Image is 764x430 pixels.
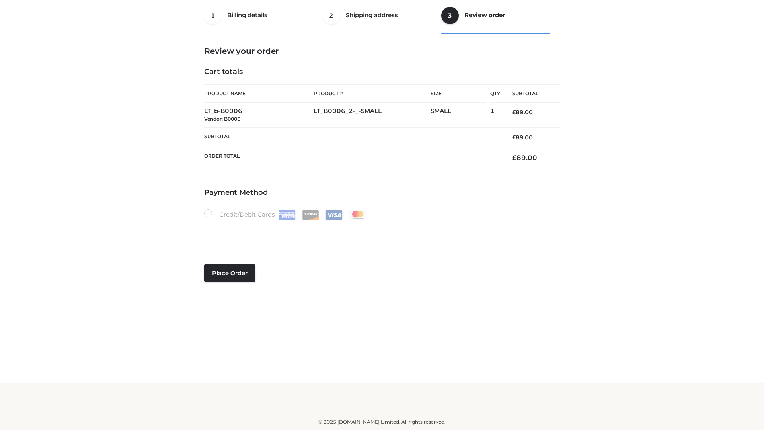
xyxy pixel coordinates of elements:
h3: Review your order [204,46,560,56]
bdi: 89.00 [512,154,537,162]
th: Qty [490,84,500,103]
label: Credit/Debit Cards [204,209,367,220]
bdi: 89.00 [512,109,533,116]
span: £ [512,154,516,162]
span: £ [512,134,516,141]
img: Amex [279,210,296,220]
iframe: Secure payment input frame [203,219,558,248]
td: LT_b-B0006 [204,103,314,128]
small: Vendor: B0006 [204,116,240,122]
th: Product # [314,84,431,103]
th: Order Total [204,147,500,168]
img: Mastercard [349,210,366,220]
h4: Cart totals [204,68,560,76]
th: Subtotal [204,127,500,147]
img: Visa [325,210,343,220]
th: Product Name [204,84,314,103]
h4: Payment Method [204,188,560,197]
th: Size [431,85,486,103]
span: £ [512,109,516,116]
td: LT_B0006_2-_-SMALL [314,103,431,128]
td: 1 [490,103,500,128]
bdi: 89.00 [512,134,533,141]
td: SMALL [431,103,490,128]
th: Subtotal [500,85,560,103]
img: Discover [302,210,319,220]
button: Place order [204,264,255,282]
div: © 2025 [DOMAIN_NAME] Limited. All rights reserved. [118,418,646,426]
